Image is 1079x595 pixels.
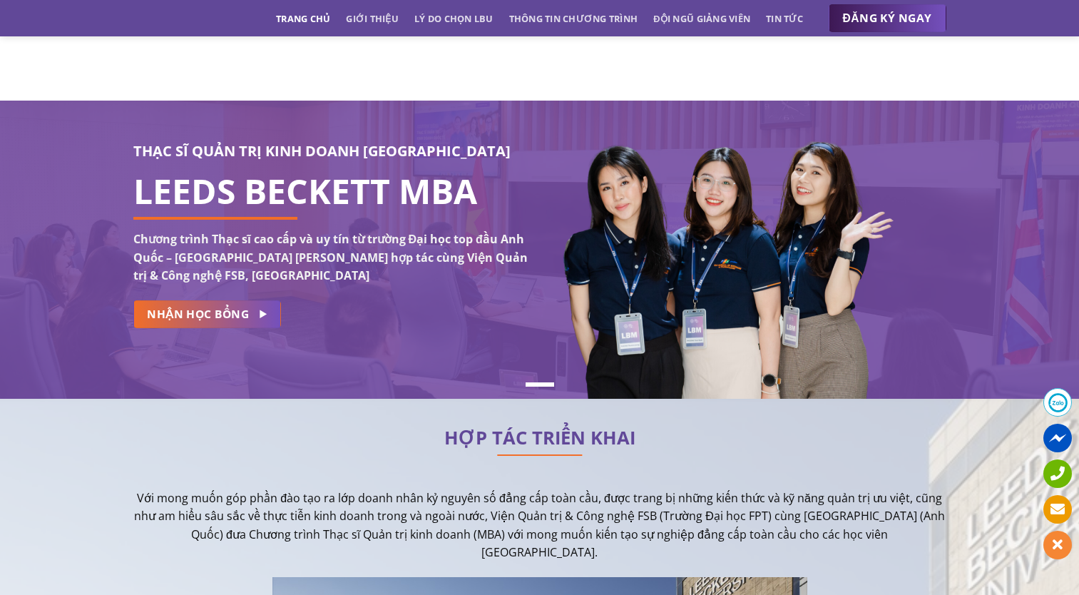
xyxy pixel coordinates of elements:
[133,140,529,163] h3: THẠC SĨ QUẢN TRỊ KINH DOANH [GEOGRAPHIC_DATA]
[133,300,281,328] a: NHẬN HỌC BỔNG
[509,6,638,31] a: Thông tin chương trình
[497,454,583,456] img: line-lbu.jpg
[526,382,554,387] li: Page dot 1
[133,231,528,283] strong: Chương trình Thạc sĩ cao cấp và uy tín từ trường Đại học top đầu Anh Quốc – [GEOGRAPHIC_DATA] [PE...
[346,6,399,31] a: Giới thiệu
[276,6,330,31] a: Trang chủ
[133,489,946,562] p: Với mong muốn góp phần đào tạo ra lớp doanh nhân kỷ nguyên số đẳng cấp toàn cầu, được trang bị nh...
[133,183,529,200] h1: LEEDS BECKETT MBA
[414,6,494,31] a: Lý do chọn LBU
[843,9,932,27] span: ĐĂNG KÝ NGAY
[653,6,750,31] a: Đội ngũ giảng viên
[133,431,946,445] h2: HỢP TÁC TRIỂN KHAI
[147,305,249,323] span: NHẬN HỌC BỔNG
[766,6,803,31] a: Tin tức
[829,4,946,33] a: ĐĂNG KÝ NGAY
